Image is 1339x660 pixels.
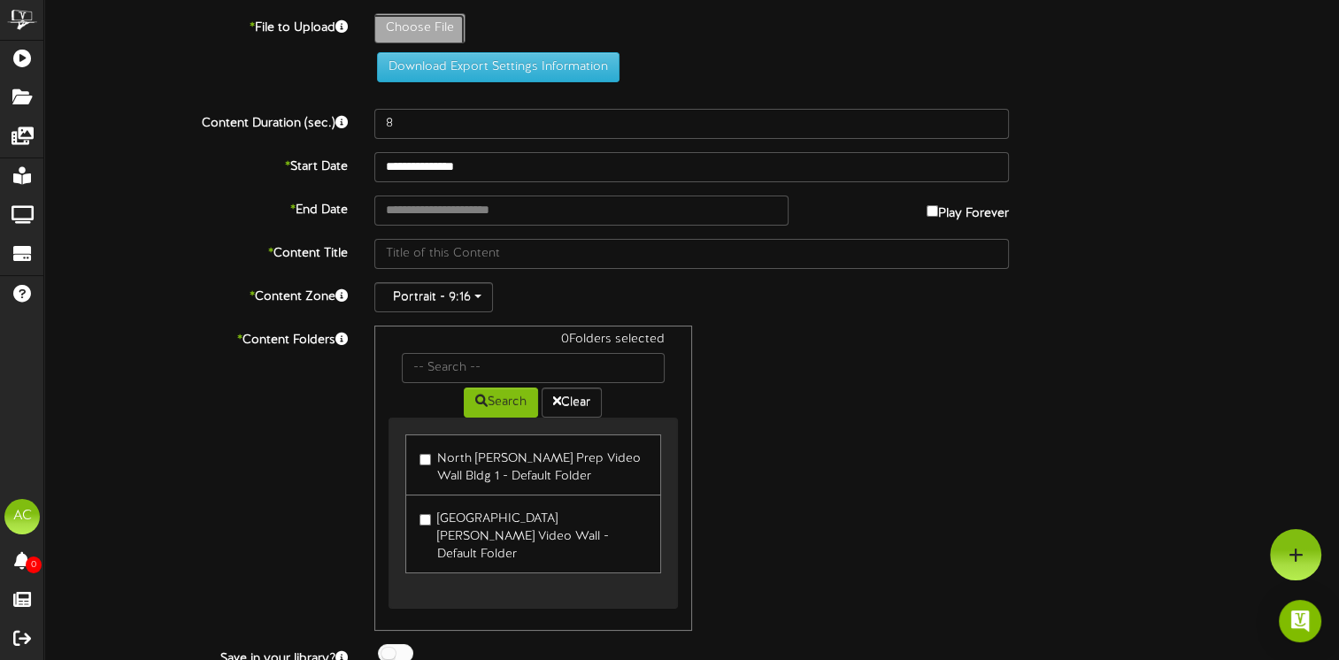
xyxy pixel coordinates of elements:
[389,331,677,353] div: 0 Folders selected
[31,152,361,176] label: Start Date
[374,239,1009,269] input: Title of this Content
[31,109,361,133] label: Content Duration (sec.)
[374,282,493,312] button: Portrait - 9:16
[31,326,361,349] label: Content Folders
[402,353,664,383] input: -- Search --
[464,388,538,418] button: Search
[31,13,361,37] label: File to Upload
[927,205,938,217] input: Play Forever
[927,196,1009,223] label: Play Forever
[419,454,431,465] input: North [PERSON_NAME] Prep Video Wall Bldg 1 - Default Folder
[419,444,646,486] label: North [PERSON_NAME] Prep Video Wall Bldg 1 - Default Folder
[542,388,602,418] button: Clear
[368,60,619,73] a: Download Export Settings Information
[31,196,361,219] label: End Date
[4,499,40,534] div: AC
[419,504,646,564] label: [GEOGRAPHIC_DATA][PERSON_NAME] Video Wall - Default Folder
[377,52,619,82] button: Download Export Settings Information
[31,239,361,263] label: Content Title
[1279,600,1321,642] div: Open Intercom Messenger
[31,282,361,306] label: Content Zone
[419,514,431,526] input: [GEOGRAPHIC_DATA][PERSON_NAME] Video Wall - Default Folder
[26,556,42,573] span: 0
